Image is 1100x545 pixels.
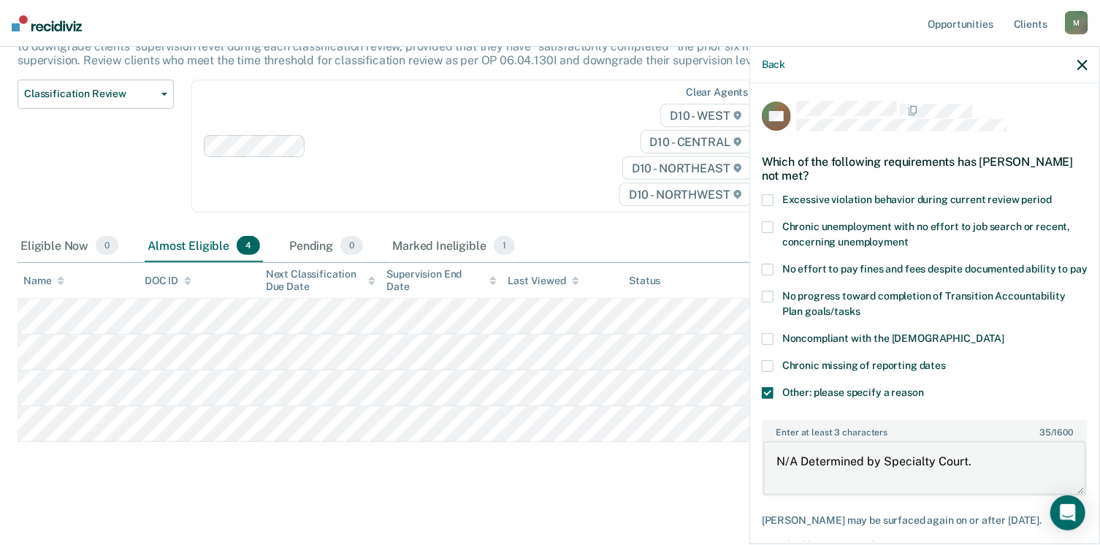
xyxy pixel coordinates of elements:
span: D10 - NORTHWEST [619,183,751,206]
span: 0 [96,236,118,255]
div: Status [629,275,660,287]
span: Classification Review [24,88,156,100]
div: Marked Ineligible [389,230,518,262]
div: Supervision End Date [387,268,497,293]
label: Enter at least 3 characters [763,422,1086,438]
span: Chronic missing of reporting dates [782,359,946,371]
div: Eligible Now [18,230,121,262]
textarea: N/A Determined by Specialty Court. [763,441,1086,495]
span: D10 - NORTHEAST [622,156,751,180]
span: / 1600 [1039,427,1073,438]
span: Noncompliant with the [DEMOGRAPHIC_DATA] [782,332,1004,344]
span: D10 - WEST [660,104,751,127]
button: Back [762,58,785,71]
span: Other: please specify a reason [782,386,924,398]
span: 0 [340,236,363,255]
div: [PERSON_NAME] may be surfaced again on or after [DATE]. [762,514,1088,527]
span: No effort to pay fines and fees despite documented ability to pay [782,263,1088,275]
span: 35 [1039,427,1051,438]
div: Which of the following requirements has [PERSON_NAME] not met? [762,143,1088,194]
span: D10 - CENTRAL [641,130,752,153]
img: Recidiviz [12,15,82,31]
span: Excessive violation behavior during current review period [782,194,1052,205]
span: No progress toward completion of Transition Accountability Plan goals/tasks [782,290,1066,317]
div: Next Classification Due Date [266,268,375,293]
span: 1 [494,236,515,255]
span: Chronic unemployment with no effort to job search or recent, concerning unemployment [782,221,1071,248]
div: M [1065,11,1088,34]
div: Clear agents [686,86,748,99]
div: Open Intercom Messenger [1050,495,1085,530]
div: Almost Eligible [145,230,263,262]
div: Pending [286,230,366,262]
span: 4 [237,236,260,255]
div: Name [23,275,64,287]
div: Last Viewed [508,275,579,287]
div: DOC ID [145,275,191,287]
